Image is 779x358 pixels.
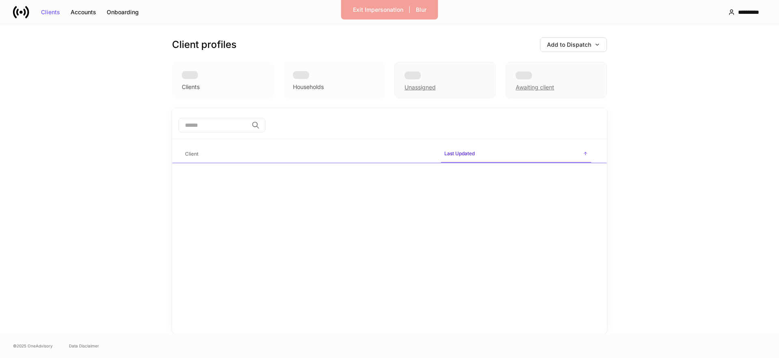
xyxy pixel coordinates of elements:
button: Exit Impersonation [348,3,409,16]
div: Awaiting client [506,62,607,98]
div: Onboarding [107,9,139,15]
h3: Client profiles [172,38,237,51]
span: Client [182,146,435,163]
button: Blur [411,3,432,16]
button: Add to Dispatch [540,37,607,52]
div: Add to Dispatch [547,42,600,48]
span: Last Updated [441,145,591,163]
button: Clients [36,6,65,19]
div: Accounts [71,9,96,15]
div: Households [293,83,324,91]
h6: Client [185,150,198,158]
div: Blur [416,7,426,13]
button: Accounts [65,6,101,19]
h6: Last Updated [444,150,475,157]
span: © 2025 OneAdvisory [13,343,53,349]
div: Exit Impersonation [353,7,403,13]
div: Unassigned [394,62,496,98]
a: Data Disclaimer [69,343,99,349]
div: Unassigned [405,83,436,91]
div: Clients [182,83,200,91]
div: Clients [41,9,60,15]
div: Awaiting client [516,83,554,91]
button: Onboarding [101,6,144,19]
